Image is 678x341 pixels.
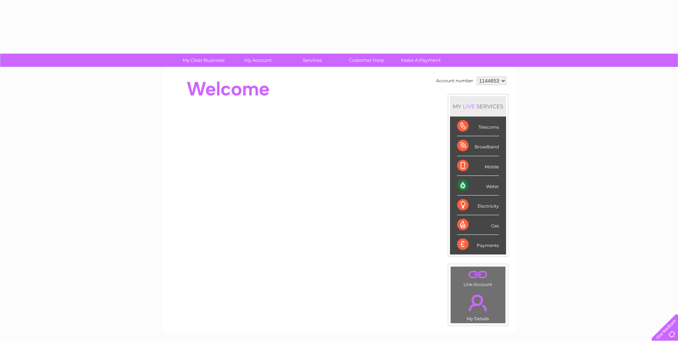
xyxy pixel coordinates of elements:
a: . [452,268,504,281]
a: My Account [228,54,287,67]
a: Make A Payment [391,54,450,67]
div: Water [457,176,499,196]
div: Telecoms [457,117,499,136]
div: MY SERVICES [450,96,506,117]
a: Customer Help [337,54,396,67]
div: Electricity [457,196,499,215]
div: LIVE [461,103,476,110]
a: My Clear Business [174,54,233,67]
td: Account number [434,75,475,87]
td: Link Account [450,266,506,289]
a: Services [283,54,342,67]
td: My Details [450,288,506,323]
a: . [452,290,504,315]
div: Mobile [457,156,499,176]
div: Broadband [457,136,499,156]
div: Gas [457,215,499,235]
div: Payments [457,235,499,254]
